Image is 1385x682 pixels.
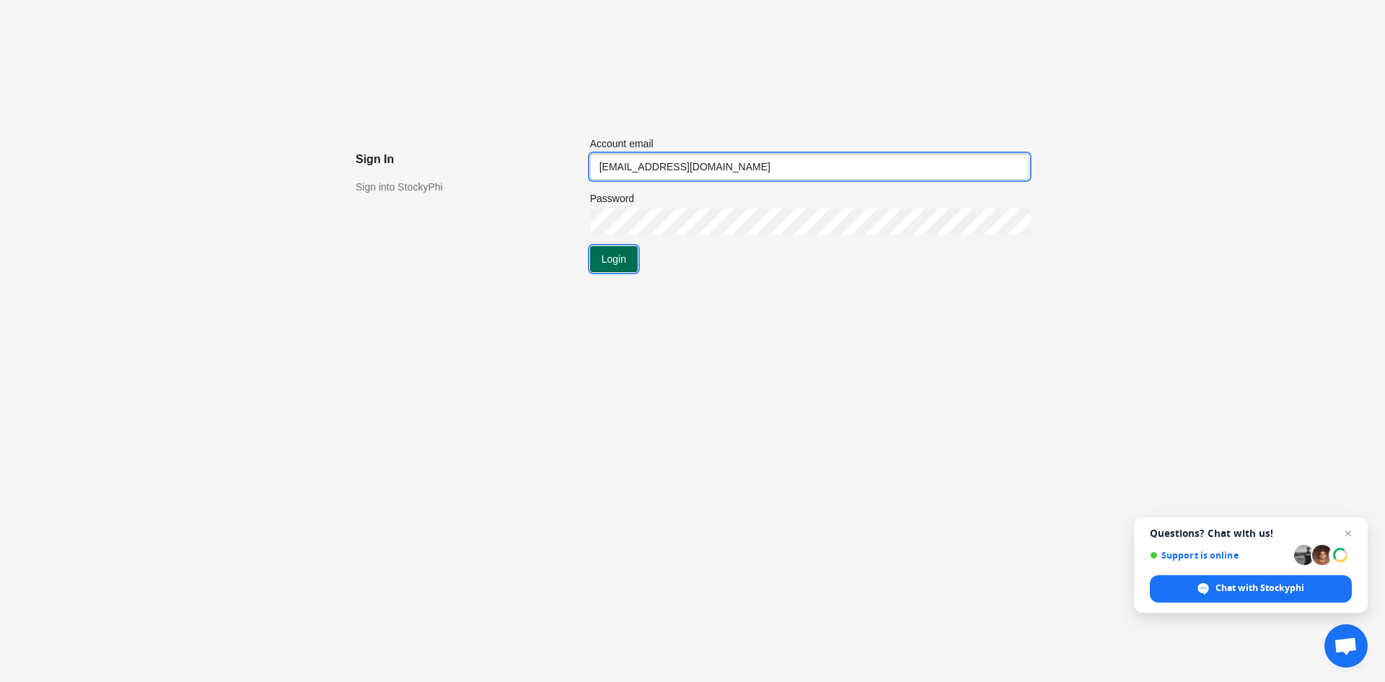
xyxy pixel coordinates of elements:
button: Login [590,246,638,272]
label: Account email [590,136,654,151]
span: Chat with Stockyphi [1215,582,1304,595]
span: Questions? Chat with us! [1150,528,1352,539]
span: Login [602,253,626,265]
h2: Sign In [356,151,561,168]
p: Sign into StockyPhi [356,180,561,194]
a: Open chat [1324,624,1368,668]
span: Chat with Stockyphi [1150,575,1352,603]
span: Support is online [1150,550,1289,561]
label: Password [590,191,634,206]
